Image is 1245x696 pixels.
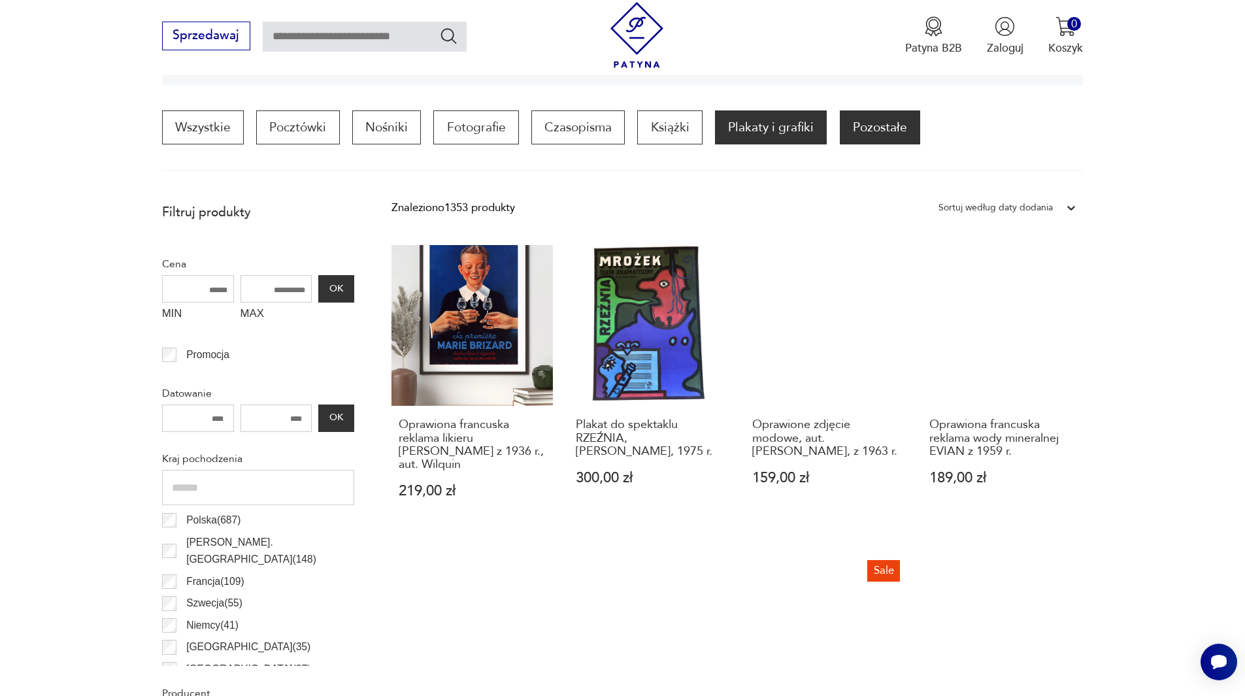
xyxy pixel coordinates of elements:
[186,534,354,569] p: [PERSON_NAME]. [GEOGRAPHIC_DATA] ( 148 )
[987,16,1023,56] button: Zaloguj
[1067,17,1081,31] div: 0
[576,418,723,458] h3: Plakat do spektaklu RZEŹNIA, [PERSON_NAME], 1975 r.
[576,471,723,485] p: 300,00 zł
[439,26,458,45] button: Szukaj
[256,110,339,144] a: Pocztówki
[186,573,244,590] p: Francja ( 109 )
[1055,16,1076,37] img: Ikona koszyka
[162,110,244,144] a: Wszystkie
[531,110,625,144] a: Czasopisma
[938,199,1053,216] div: Sortuj według daty dodania
[186,617,239,634] p: Niemcy ( 41 )
[752,418,899,458] h3: Oprawione zdjęcie modowe, aut. [PERSON_NAME], z 1963 r.
[399,418,546,472] h3: Oprawiona francuska reklama likieru [PERSON_NAME] z 1936 r., aut. Wilquin
[162,31,250,42] a: Sprzedawaj
[352,110,421,144] a: Nośniki
[318,405,354,432] button: OK
[241,303,312,327] label: MAX
[905,16,962,56] a: Ikona medaluPatyna B2B
[987,41,1023,56] p: Zaloguj
[1048,16,1083,56] button: 0Koszyk
[929,418,1076,458] h3: Oprawiona francuska reklama wody mineralnej EVIAN z 1959 r.
[569,245,730,529] a: Plakat do spektaklu RZEŹNIA, Jan Młodożeniec, 1975 r.Plakat do spektaklu RZEŹNIA, [PERSON_NAME], ...
[162,450,354,467] p: Kraj pochodzenia
[162,385,354,402] p: Datowanie
[391,245,553,529] a: Oprawiona francuska reklama likieru MARIE BRIZARD z 1936 r., aut. WilquinOprawiona francuska rekl...
[399,484,546,498] p: 219,00 zł
[318,275,354,303] button: OK
[162,204,354,221] p: Filtruj produkty
[391,199,515,216] div: Znaleziono 1353 produkty
[186,638,310,655] p: [GEOGRAPHIC_DATA] ( 35 )
[186,512,241,529] p: Polska ( 687 )
[922,245,1084,529] a: Oprawiona francuska reklama wody mineralnej EVIAN z 1959 r.Oprawiona francuska reklama wody miner...
[929,471,1076,485] p: 189,00 zł
[162,256,354,273] p: Cena
[752,471,899,485] p: 159,00 zł
[840,110,920,144] a: Pozostałe
[923,16,944,37] img: Ikona medalu
[186,346,229,363] p: Promocja
[1201,644,1237,680] iframe: Smartsupp widget button
[637,110,702,144] a: Książki
[162,22,250,50] button: Sprzedawaj
[433,110,518,144] a: Fotografie
[1048,41,1083,56] p: Koszyk
[715,110,827,144] a: Plakaty i grafiki
[905,16,962,56] button: Patyna B2B
[745,245,906,529] a: Oprawione zdjęcie modowe, aut. Norman Eales, z 1963 r.Oprawione zdjęcie modowe, aut. [PERSON_NAME...
[905,41,962,56] p: Patyna B2B
[186,661,310,678] p: [GEOGRAPHIC_DATA] ( 27 )
[604,2,670,68] img: Patyna - sklep z meblami i dekoracjami vintage
[162,303,234,327] label: MIN
[995,16,1015,37] img: Ikonka użytkownika
[186,595,242,612] p: Szwecja ( 55 )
